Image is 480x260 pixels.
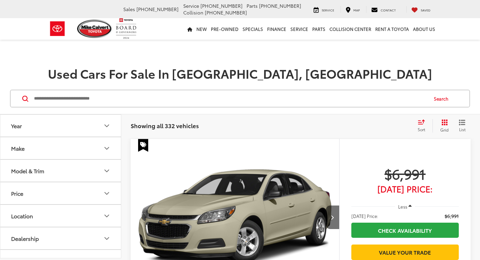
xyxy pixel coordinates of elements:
a: Pre-Owned [209,18,241,40]
button: MakeMake [0,137,122,159]
a: Value Your Trade [351,245,459,260]
span: Saved [421,8,430,12]
div: Location [11,213,33,219]
div: Model & Trim [11,168,44,174]
span: [PHONE_NUMBER] [205,9,247,16]
span: List [459,126,466,132]
span: Contact [381,8,396,12]
button: Grid View [433,119,454,133]
span: $6,991 [445,213,459,219]
a: Parts [310,18,327,40]
span: Showing all 332 vehicles [131,121,199,129]
span: $6,991 [351,165,459,182]
span: Service [183,2,199,9]
span: [PHONE_NUMBER] [259,2,301,9]
a: Map [341,6,365,13]
a: Specials [241,18,265,40]
span: Map [353,8,360,12]
div: Price [11,190,23,196]
div: Year [11,122,22,129]
a: Finance [265,18,288,40]
button: LocationLocation [0,205,122,227]
a: Collision Center [327,18,373,40]
span: Sort [418,126,425,132]
button: PricePrice [0,182,122,204]
div: Location [103,212,111,220]
a: Home [185,18,194,40]
span: Service [322,8,334,12]
button: Select sort value [414,119,433,133]
div: Make [11,145,25,151]
div: Dealership [103,234,111,243]
a: Rent a Toyota [373,18,411,40]
span: [PHONE_NUMBER] [136,6,179,12]
span: [DATE] Price: [351,185,459,192]
input: Search by Make, Model, or Keyword [33,90,427,107]
button: Less [395,200,415,213]
div: Make [103,144,111,152]
a: Service [288,18,310,40]
button: Model & TrimModel & Trim [0,160,122,182]
img: Toyota [45,18,70,40]
span: Grid [440,127,449,133]
a: Check Availability [351,223,459,238]
div: Dealership [11,235,39,242]
a: About Us [411,18,437,40]
button: DealershipDealership [0,227,122,249]
span: Parts [247,2,258,9]
a: Contact [366,6,401,13]
span: Special [138,139,148,152]
div: Model & Trim [103,167,111,175]
span: Less [398,203,407,210]
a: My Saved Vehicles [406,6,436,13]
button: YearYear [0,115,122,137]
div: Price [103,189,111,197]
span: Collision [183,9,203,16]
span: [PHONE_NUMBER] [200,2,243,9]
span: Sales [123,6,135,12]
img: Mike Calvert Toyota [77,20,113,38]
span: [DATE] Price: [351,213,378,219]
a: New [194,18,209,40]
div: Year [103,122,111,130]
button: List View [454,119,471,133]
a: Service [309,6,339,13]
button: Next image [326,206,339,229]
button: Search [427,90,458,107]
